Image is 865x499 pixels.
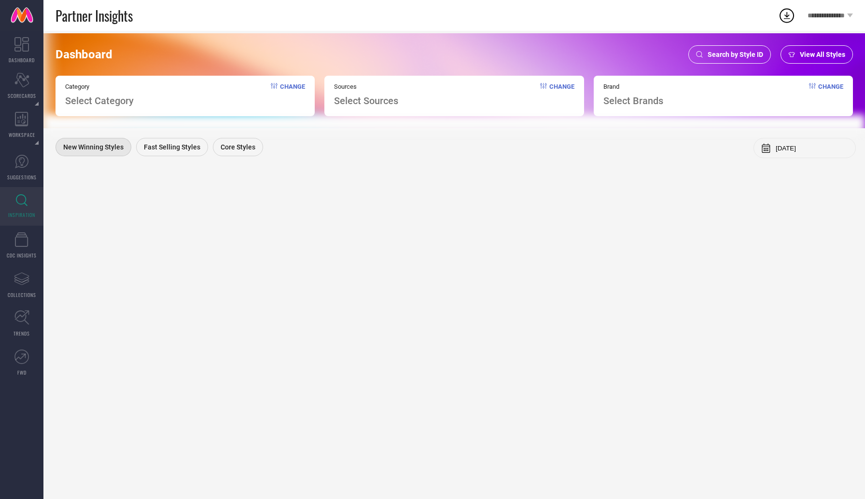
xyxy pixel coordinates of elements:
[65,95,134,107] span: Select Category
[14,330,30,337] span: TRENDS
[603,83,663,90] span: Brand
[778,7,795,24] div: Open download list
[144,143,200,151] span: Fast Selling Styles
[334,95,398,107] span: Select Sources
[221,143,255,151] span: Core Styles
[63,143,124,151] span: New Winning Styles
[7,252,37,259] span: CDC INSIGHTS
[8,211,35,218] span: INSPIRATION
[17,369,27,376] span: FWD
[800,51,845,58] span: View All Styles
[8,291,36,298] span: COLLECTIONS
[776,145,848,152] input: Select month
[9,131,35,138] span: WORKSPACE
[280,83,305,107] span: Change
[603,95,663,107] span: Select Brands
[708,51,763,58] span: Search by Style ID
[65,83,134,90] span: Category
[9,56,35,64] span: DASHBOARD
[7,174,37,181] span: SUGGESTIONS
[549,83,574,107] span: Change
[56,48,112,61] span: Dashboard
[8,92,36,99] span: SCORECARDS
[334,83,398,90] span: Sources
[818,83,843,107] span: Change
[56,6,133,26] span: Partner Insights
